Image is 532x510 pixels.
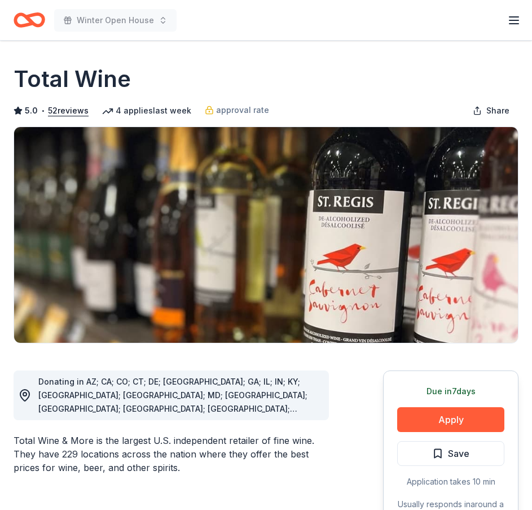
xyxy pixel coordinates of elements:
div: Due in 7 days [397,385,504,398]
button: 52reviews [48,104,89,117]
span: Donating in AZ; CA; CO; CT; DE; [GEOGRAPHIC_DATA]; GA; IL; IN; KY; [GEOGRAPHIC_DATA]; [GEOGRAPHIC... [38,377,307,454]
span: Share [486,104,509,117]
button: Share [464,99,518,122]
button: Apply [397,407,504,432]
button: Winter Open House [54,9,177,32]
a: approval rate [205,103,269,117]
div: 4 applies last week [102,104,191,117]
span: • [41,106,45,115]
span: Winter Open House [77,14,154,27]
span: approval rate [216,103,269,117]
div: Total Wine & More is the largest U.S. independent retailer of fine wine. They have 229 locations ... [14,434,329,474]
div: Application takes 10 min [397,475,504,489]
a: Home [14,7,45,33]
span: 5.0 [25,104,38,117]
span: Save [448,446,469,461]
button: Save [397,441,504,466]
img: Image for Total Wine [14,127,518,343]
h1: Total Wine [14,63,131,95]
